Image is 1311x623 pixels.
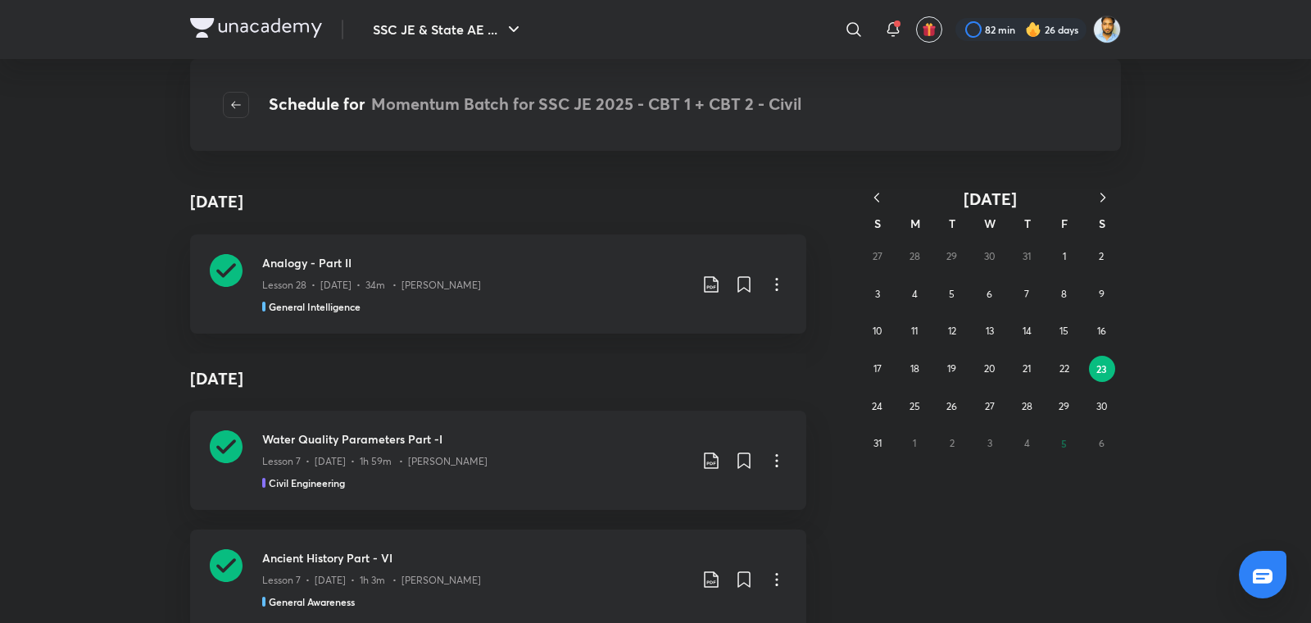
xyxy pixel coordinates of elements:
button: August 31, 2025 [864,430,891,457]
h4: Schedule for [269,92,801,118]
button: August 17, 2025 [864,356,891,382]
button: August 1, 2025 [1051,243,1077,270]
button: August 29, 2025 [1051,393,1077,420]
abbr: August 4, 2025 [912,288,918,300]
abbr: August 29, 2025 [1059,400,1069,412]
abbr: August 13, 2025 [986,325,994,337]
abbr: August 28, 2025 [1022,400,1032,412]
button: August 18, 2025 [901,356,928,382]
button: August 27, 2025 [977,393,1003,420]
abbr: Saturday [1099,216,1105,231]
abbr: August 9, 2025 [1099,288,1105,300]
button: August 28, 2025 [1014,393,1040,420]
h5: Civil Engineering [269,475,345,490]
span: [DATE] [964,188,1017,210]
button: August 14, 2025 [1014,318,1040,344]
abbr: August 5, 2025 [949,288,955,300]
button: avatar [916,16,942,43]
button: August 24, 2025 [864,393,891,420]
h4: [DATE] [190,189,243,214]
abbr: August 19, 2025 [947,362,956,375]
abbr: August 1, 2025 [1063,250,1066,262]
img: avatar [922,22,937,37]
h3: Water Quality Parameters Part -I [262,430,688,448]
button: August 8, 2025 [1051,281,1077,307]
button: August 10, 2025 [864,318,891,344]
button: August 15, 2025 [1051,318,1077,344]
abbr: August 3, 2025 [875,288,880,300]
abbr: August 22, 2025 [1059,362,1069,375]
button: August 21, 2025 [1014,356,1040,382]
abbr: August 16, 2025 [1097,325,1106,337]
abbr: August 18, 2025 [910,362,919,375]
button: August 6, 2025 [977,281,1003,307]
abbr: Monday [910,216,920,231]
img: Company Logo [190,18,322,38]
img: streak [1025,21,1041,38]
button: [DATE] [895,189,1085,209]
button: August 2, 2025 [1088,243,1114,270]
a: Water Quality Parameters Part -ILesson 7 • [DATE] • 1h 59m • [PERSON_NAME]Civil Engineering [190,411,806,510]
button: August 30, 2025 [1088,393,1114,420]
abbr: August 6, 2025 [987,288,992,300]
button: SSC JE & State AE ... [363,13,533,46]
a: Company Logo [190,18,322,42]
abbr: Sunday [874,216,881,231]
abbr: August 7, 2025 [1024,288,1029,300]
p: Lesson 7 • [DATE] • 1h 3m • [PERSON_NAME] [262,573,481,588]
button: August 11, 2025 [901,318,928,344]
abbr: Wednesday [984,216,996,231]
abbr: August 23, 2025 [1096,362,1107,375]
abbr: Thursday [1024,216,1031,231]
abbr: Friday [1061,216,1068,231]
h4: [DATE] [190,353,806,404]
button: August 9, 2025 [1088,281,1114,307]
abbr: August 21, 2025 [1023,362,1031,375]
button: August 13, 2025 [977,318,1003,344]
abbr: August 14, 2025 [1023,325,1032,337]
a: Analogy - Part IILesson 28 • [DATE] • 34m • [PERSON_NAME]General Intelligence [190,234,806,334]
button: August 7, 2025 [1014,281,1040,307]
abbr: August 25, 2025 [910,400,920,412]
h3: Ancient History Part - VI [262,549,688,566]
button: August 12, 2025 [939,318,965,344]
h5: General Awareness [269,594,355,609]
h5: General Intelligence [269,299,361,314]
abbr: August 11, 2025 [911,325,918,337]
abbr: August 24, 2025 [872,400,882,412]
img: Kunal Pradeep [1093,16,1121,43]
abbr: August 30, 2025 [1096,400,1107,412]
abbr: August 27, 2025 [985,400,995,412]
h3: Analogy - Part II [262,254,688,271]
button: August 5, 2025 [939,281,965,307]
button: August 16, 2025 [1088,318,1114,344]
button: August 4, 2025 [901,281,928,307]
abbr: August 12, 2025 [948,325,956,337]
abbr: August 10, 2025 [873,325,882,337]
abbr: August 15, 2025 [1059,325,1068,337]
button: August 20, 2025 [977,356,1003,382]
button: August 19, 2025 [939,356,965,382]
button: August 3, 2025 [864,281,891,307]
abbr: August 31, 2025 [873,437,882,449]
p: Lesson 28 • [DATE] • 34m • [PERSON_NAME] [262,278,481,293]
abbr: August 8, 2025 [1061,288,1067,300]
abbr: August 20, 2025 [984,362,995,375]
p: Lesson 7 • [DATE] • 1h 59m • [PERSON_NAME] [262,454,488,469]
abbr: August 26, 2025 [946,400,957,412]
abbr: August 2, 2025 [1099,250,1104,262]
abbr: August 17, 2025 [873,362,882,375]
abbr: Tuesday [949,216,955,231]
button: August 22, 2025 [1051,356,1077,382]
button: August 26, 2025 [939,393,965,420]
button: August 25, 2025 [901,393,928,420]
span: Momentum Batch for SSC JE 2025 - CBT 1 + CBT 2 - Civil [371,93,801,115]
button: August 23, 2025 [1089,356,1115,382]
